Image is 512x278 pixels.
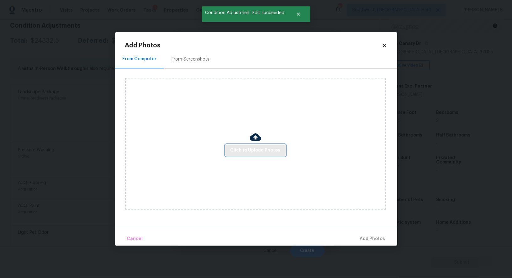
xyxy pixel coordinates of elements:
[230,147,281,154] span: Click to Upload Photos
[127,235,143,243] span: Cancel
[123,56,157,62] div: From Computer
[172,56,210,62] div: From Screenshots
[225,145,286,156] button: Click to Upload Photos
[288,8,309,20] button: Close
[125,42,382,49] h2: Add Photos
[124,232,145,246] button: Cancel
[202,6,288,19] span: Condition Adjustment Edit succeeded
[250,131,261,143] img: Cloud Upload Icon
